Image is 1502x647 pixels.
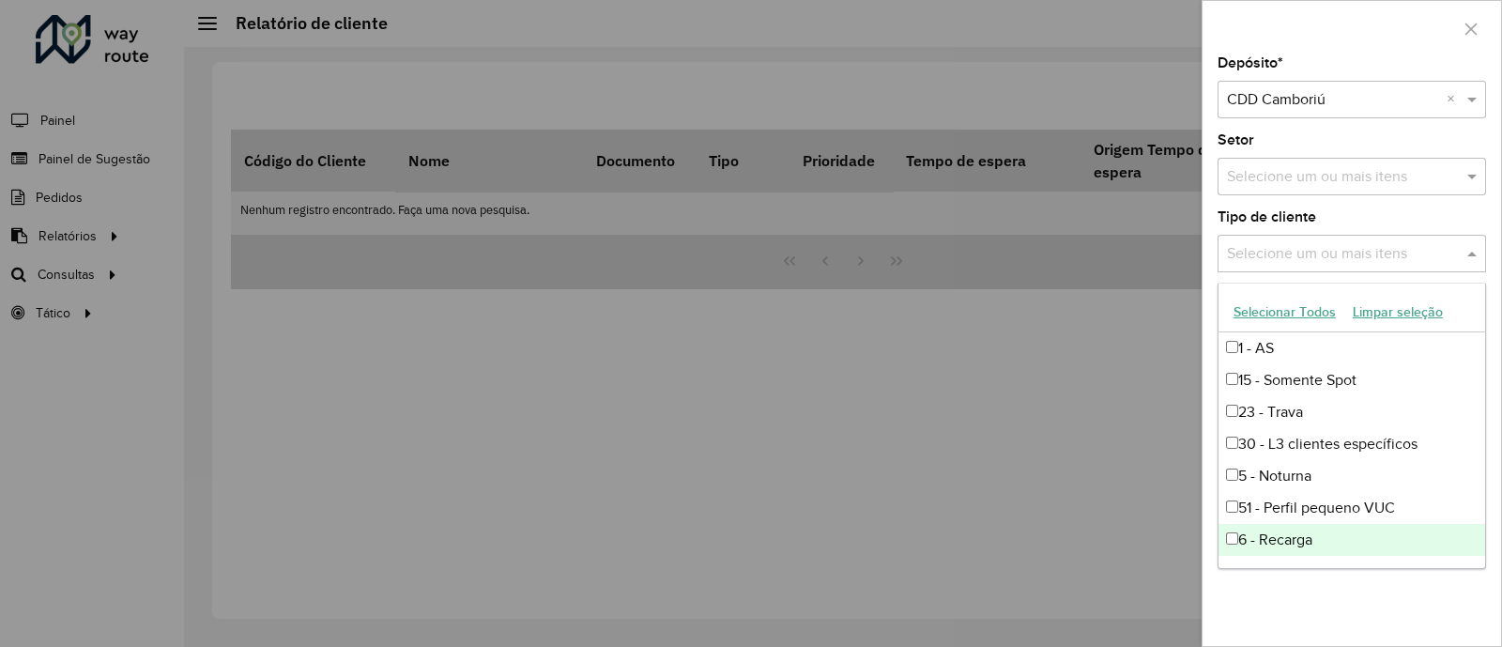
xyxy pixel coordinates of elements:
label: Setor [1218,129,1254,151]
button: Limpar seleção [1344,298,1451,327]
label: Depósito [1218,52,1283,74]
div: 30 - L3 clientes específicos [1218,428,1485,460]
div: 700 - Shopping [1218,556,1485,588]
div: 51 - Perfil pequeno VUC [1218,492,1485,524]
button: Selecionar Todos [1225,298,1344,327]
span: Clear all [1447,88,1463,111]
ng-dropdown-panel: Options list [1218,283,1486,569]
div: 15 - Somente Spot [1218,364,1485,396]
div: 1 - AS [1218,332,1485,364]
div: 6 - Recarga [1218,524,1485,556]
div: 23 - Trava [1218,396,1485,428]
label: Tipo de cliente [1218,206,1316,228]
div: 5 - Noturna [1218,460,1485,492]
